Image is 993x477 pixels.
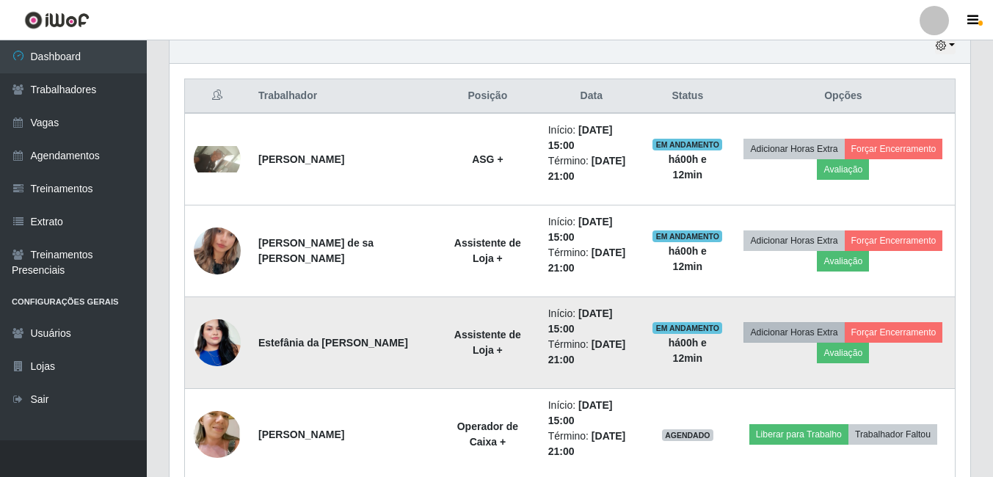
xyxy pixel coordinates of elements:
img: 1757146664616.jpeg [194,146,241,172]
li: Término: [548,245,635,276]
button: Forçar Encerramento [845,322,943,343]
time: [DATE] 15:00 [548,307,613,335]
time: [DATE] 15:00 [548,216,613,243]
button: Avaliação [817,343,869,363]
span: EM ANDAMENTO [652,230,722,242]
span: EM ANDAMENTO [652,322,722,334]
li: Início: [548,214,635,245]
button: Liberar para Trabalho [749,424,848,445]
th: Opções [732,79,956,114]
strong: Operador de Caixa + [457,420,518,448]
strong: Estefânia da [PERSON_NAME] [258,337,408,349]
span: AGENDADO [662,429,713,441]
button: Avaliação [817,251,869,272]
strong: Assistente de Loja + [454,329,521,356]
strong: [PERSON_NAME] [258,429,344,440]
strong: há 00 h e 12 min [669,245,707,272]
strong: [PERSON_NAME] [258,153,344,165]
th: Trabalhador [250,79,436,114]
span: EM ANDAMENTO [652,139,722,150]
button: Avaliação [817,159,869,180]
th: Data [539,79,644,114]
li: Término: [548,153,635,184]
li: Início: [548,123,635,153]
th: Status [644,79,732,114]
button: Adicionar Horas Extra [743,230,844,251]
time: [DATE] 15:00 [548,124,613,151]
img: 1743766773792.jpeg [194,209,241,293]
th: Posição [436,79,539,114]
strong: há 00 h e 12 min [669,337,707,364]
button: Trabalhador Faltou [848,424,937,445]
button: Adicionar Horas Extra [743,139,844,159]
button: Adicionar Horas Extra [743,322,844,343]
strong: há 00 h e 12 min [669,153,707,181]
li: Início: [548,398,635,429]
button: Forçar Encerramento [845,230,943,251]
li: Início: [548,306,635,337]
strong: Assistente de Loja + [454,237,521,264]
img: 1705535567021.jpeg [194,301,241,385]
button: Forçar Encerramento [845,139,943,159]
li: Término: [548,337,635,368]
img: CoreUI Logo [24,11,90,29]
time: [DATE] 15:00 [548,399,613,426]
strong: [PERSON_NAME] de sa [PERSON_NAME] [258,237,374,264]
li: Término: [548,429,635,459]
strong: ASG + [472,153,503,165]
